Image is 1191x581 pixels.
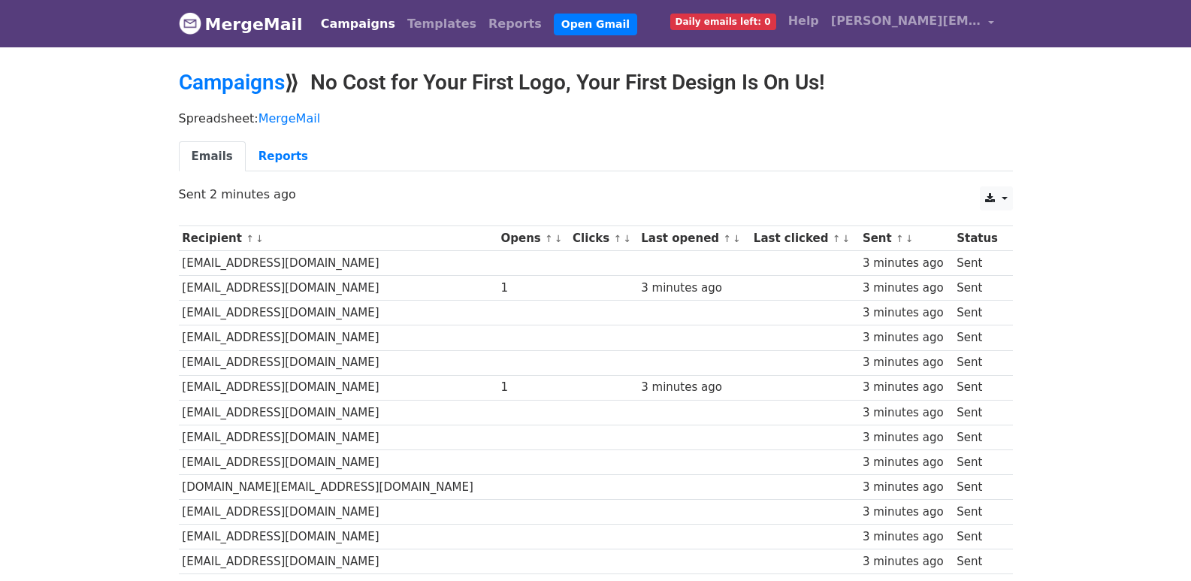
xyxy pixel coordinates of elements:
a: ↓ [255,233,264,244]
td: Sent [953,525,1005,549]
iframe: Chat Widget [1116,509,1191,581]
div: 3 minutes ago [863,504,950,521]
th: Recipient [179,226,497,251]
a: ↓ [842,233,850,244]
div: 3 minutes ago [863,280,950,297]
td: [EMAIL_ADDRESS][DOMAIN_NAME] [179,449,497,474]
div: 3 minutes ago [863,479,950,496]
div: 1 [500,280,565,297]
a: ↑ [545,233,553,244]
td: [EMAIL_ADDRESS][DOMAIN_NAME] [179,549,497,574]
td: Sent [953,276,1005,301]
td: Sent [953,251,1005,276]
a: ↑ [896,233,904,244]
a: Open Gmail [554,14,637,35]
td: Sent [953,400,1005,425]
span: [PERSON_NAME][EMAIL_ADDRESS][DOMAIN_NAME] [831,12,981,30]
a: MergeMail [179,8,303,40]
td: Sent [953,500,1005,525]
div: 3 minutes ago [863,528,950,546]
a: Campaigns [315,9,401,39]
td: [EMAIL_ADDRESS][DOMAIN_NAME] [179,301,497,325]
td: [EMAIL_ADDRESS][DOMAIN_NAME] [179,251,497,276]
div: 3 minutes ago [863,379,950,396]
th: Sent [859,226,953,251]
div: 3 minutes ago [863,354,950,371]
td: Sent [953,350,1005,375]
div: 1 [500,379,565,396]
td: Sent [953,301,1005,325]
th: Last clicked [750,226,859,251]
td: [EMAIL_ADDRESS][DOMAIN_NAME] [179,425,497,449]
img: MergeMail logo [179,12,201,35]
td: Sent [953,425,1005,449]
th: Last opened [637,226,750,251]
p: Sent 2 minutes ago [179,186,1013,202]
div: 3 minutes ago [641,280,746,297]
div: 3 minutes ago [863,255,950,272]
td: [EMAIL_ADDRESS][DOMAIN_NAME] [179,350,497,375]
div: 3 minutes ago [641,379,746,396]
td: [EMAIL_ADDRESS][DOMAIN_NAME] [179,400,497,425]
div: 3 minutes ago [863,304,950,322]
a: ↑ [246,233,254,244]
a: Reports [246,141,321,172]
td: [EMAIL_ADDRESS][DOMAIN_NAME] [179,325,497,350]
a: ↑ [613,233,621,244]
th: Status [953,226,1005,251]
a: Reports [482,9,548,39]
a: ↓ [733,233,741,244]
td: [EMAIL_ADDRESS][DOMAIN_NAME] [179,500,497,525]
td: [EMAIL_ADDRESS][DOMAIN_NAME] [179,375,497,400]
td: [EMAIL_ADDRESS][DOMAIN_NAME] [179,525,497,549]
td: [DOMAIN_NAME][EMAIL_ADDRESS][DOMAIN_NAME] [179,475,497,500]
a: ↓ [555,233,563,244]
a: ↑ [723,233,731,244]
div: 3 minutes ago [863,454,950,471]
td: Sent [953,549,1005,574]
a: Emails [179,141,246,172]
td: Sent [953,449,1005,474]
th: Clicks [569,226,637,251]
a: [PERSON_NAME][EMAIL_ADDRESS][DOMAIN_NAME] [825,6,1001,41]
a: ↑ [833,233,841,244]
a: Campaigns [179,70,285,95]
a: Help [782,6,825,36]
a: ↓ [623,233,631,244]
a: Templates [401,9,482,39]
a: Daily emails left: 0 [664,6,782,36]
div: 3 minutes ago [863,553,950,570]
p: Spreadsheet: [179,110,1013,126]
a: MergeMail [258,111,320,126]
th: Opens [497,226,570,251]
td: Sent [953,325,1005,350]
a: ↓ [905,233,914,244]
h2: ⟫ No Cost for Your First Logo, Your First Design Is On Us! [179,70,1013,95]
div: 3 minutes ago [863,404,950,422]
div: 3 minutes ago [863,429,950,446]
td: [EMAIL_ADDRESS][DOMAIN_NAME] [179,276,497,301]
td: Sent [953,475,1005,500]
span: Daily emails left: 0 [670,14,776,30]
td: Sent [953,375,1005,400]
div: 3 minutes ago [863,329,950,346]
